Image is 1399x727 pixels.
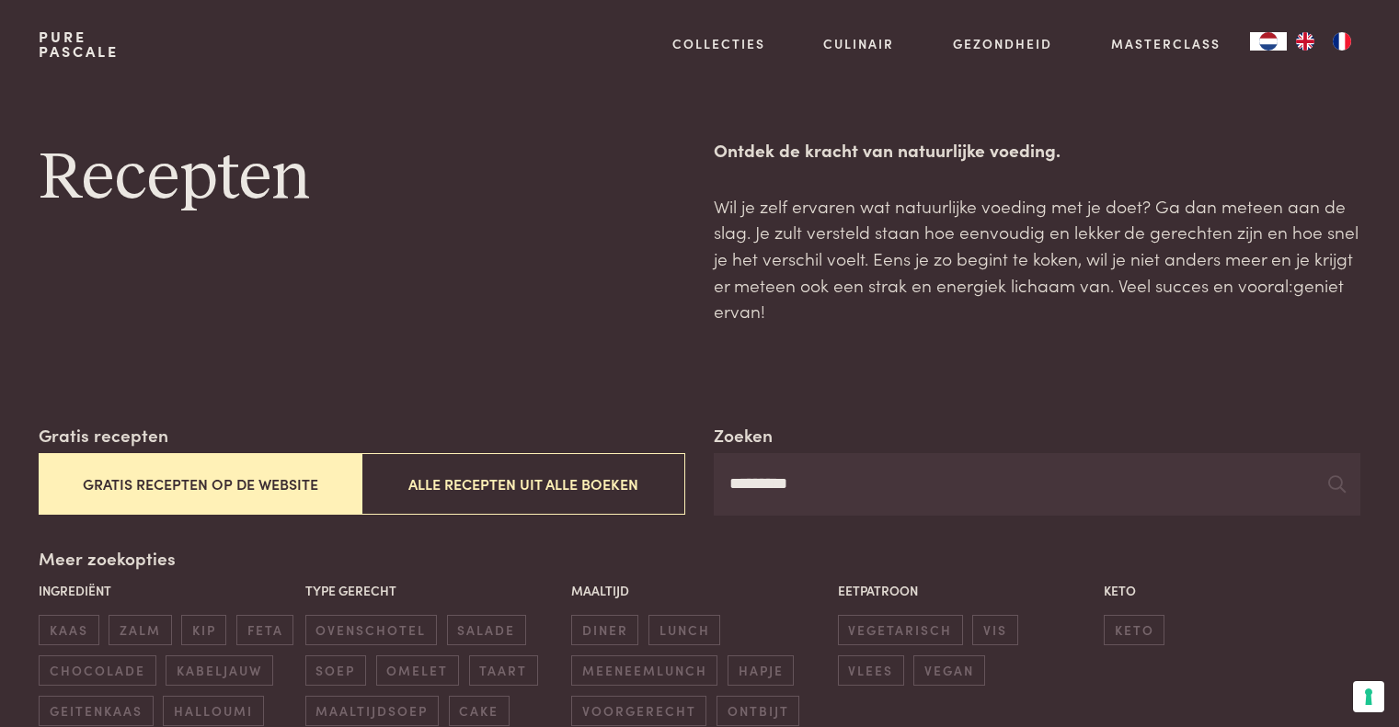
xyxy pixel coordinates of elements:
[39,655,155,686] span: chocolade
[714,193,1359,324] p: Wil je zelf ervaren wat natuurlijke voeding met je doet? Ga dan meteen aan de slag. Je zult verst...
[714,422,773,449] label: Zoeken
[838,655,904,686] span: vlees
[236,615,293,645] span: feta
[39,581,295,600] p: Ingrediënt
[39,29,119,59] a: PurePascale
[1104,615,1164,645] span: keto
[181,615,226,645] span: kip
[672,34,765,53] a: Collecties
[1104,581,1360,600] p: Keto
[163,696,263,726] span: halloumi
[1111,34,1221,53] a: Masterclass
[728,655,794,686] span: hapje
[823,34,894,53] a: Culinair
[1250,32,1287,51] a: NL
[648,615,720,645] span: lunch
[39,422,168,449] label: Gratis recepten
[376,655,459,686] span: omelet
[447,615,526,645] span: salade
[109,615,171,645] span: zalm
[39,615,98,645] span: kaas
[838,615,963,645] span: vegetarisch
[305,615,437,645] span: ovenschotel
[305,696,439,726] span: maaltijdsoep
[571,581,828,600] p: Maaltijd
[39,696,153,726] span: geitenkaas
[1287,32,1324,51] a: EN
[39,137,684,220] h1: Recepten
[714,137,1061,162] strong: Ontdek de kracht van natuurlijke voeding.
[571,696,706,726] span: voorgerecht
[305,655,366,686] span: soep
[1250,32,1287,51] div: Language
[953,34,1052,53] a: Gezondheid
[1324,32,1360,51] a: FR
[571,655,717,686] span: meeneemlunch
[571,615,638,645] span: diner
[972,615,1017,645] span: vis
[469,655,538,686] span: taart
[913,655,984,686] span: vegan
[838,581,1095,600] p: Eetpatroon
[39,453,361,515] button: Gratis recepten op de website
[449,696,510,726] span: cake
[166,655,272,686] span: kabeljauw
[1353,681,1384,712] button: Uw voorkeuren voor toestemming voor trackingtechnologieën
[305,581,562,600] p: Type gerecht
[1287,32,1360,51] ul: Language list
[717,696,799,726] span: ontbijt
[361,453,684,515] button: Alle recepten uit alle boeken
[1250,32,1360,51] aside: Language selected: Nederlands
